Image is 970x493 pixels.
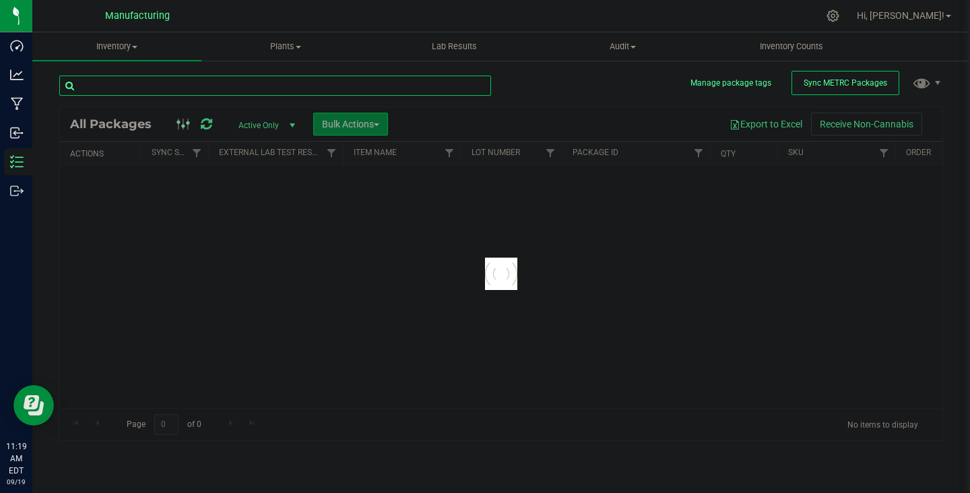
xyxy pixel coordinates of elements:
[13,385,54,426] iframe: Resource center
[540,40,707,53] span: Audit
[10,184,24,198] inline-svg: Outbound
[59,76,491,96] input: Search Package ID, Item Name, SKU, Lot or Part Number...
[6,440,26,477] p: 11:19 AM EDT
[10,68,24,82] inline-svg: Analytics
[202,40,370,53] span: Plants
[791,71,899,95] button: Sync METRC Packages
[857,10,944,21] span: Hi, [PERSON_NAME]!
[6,477,26,487] p: 09/19
[10,97,24,111] inline-svg: Manufacturing
[804,78,887,88] span: Sync METRC Packages
[825,9,841,22] div: Manage settings
[414,40,495,53] span: Lab Results
[539,32,708,61] a: Audit
[10,155,24,169] inline-svg: Inventory
[105,10,170,22] span: Manufacturing
[707,32,876,61] a: Inventory Counts
[201,32,370,61] a: Plants
[10,126,24,140] inline-svg: Inbound
[32,32,201,61] a: Inventory
[32,40,201,53] span: Inventory
[690,78,771,89] button: Manage package tags
[10,39,24,53] inline-svg: Dashboard
[742,40,841,53] span: Inventory Counts
[370,32,539,61] a: Lab Results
